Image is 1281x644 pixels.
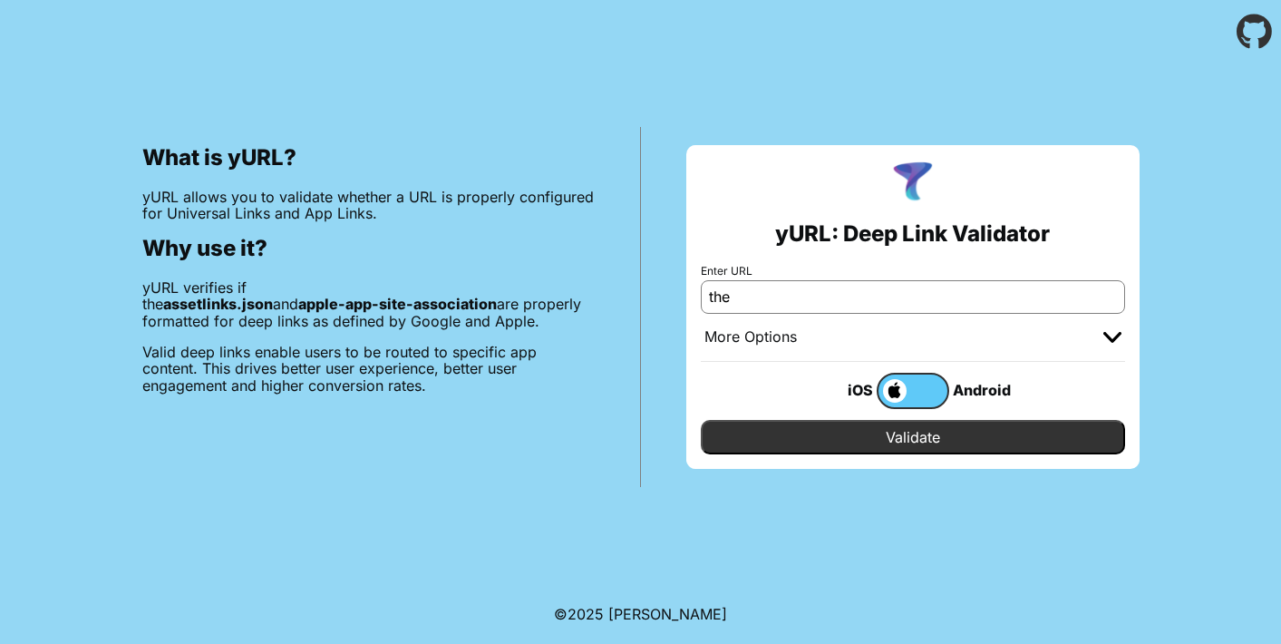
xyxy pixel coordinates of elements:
h2: yURL: Deep Link Validator [775,221,1050,247]
a: Michael Ibragimchayev's Personal Site [608,605,727,623]
div: Android [949,378,1022,402]
b: apple-app-site-association [298,295,497,313]
input: Validate [701,420,1125,454]
h2: What is yURL? [142,145,595,171]
p: yURL allows you to validate whether a URL is properly configured for Universal Links and App Links. [142,189,595,222]
div: iOS [804,378,877,402]
img: yURL Logo [889,160,936,207]
label: Enter URL [701,265,1125,278]
p: yURL verifies if the and are properly formatted for deep links as defined by Google and Apple. [142,279,595,329]
h2: Why use it? [142,236,595,261]
p: Valid deep links enable users to be routed to specific app content. This drives better user exper... [142,344,595,394]
span: 2025 [568,605,604,623]
input: e.g. https://app.chayev.com/xyx [701,280,1125,313]
footer: © [554,584,727,644]
div: More Options [704,328,797,346]
img: chevron [1103,332,1121,343]
b: assetlinks.json [163,295,273,313]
